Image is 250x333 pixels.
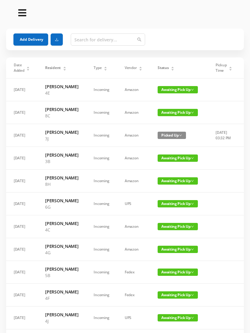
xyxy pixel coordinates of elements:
[6,284,37,307] td: [DATE]
[86,261,117,284] td: Incoming
[45,106,78,113] h6: [PERSON_NAME]
[45,220,78,227] h6: [PERSON_NAME]
[117,170,150,193] td: Amazon
[104,68,107,70] i: icon: caret-down
[158,269,198,276] span: Awaiting Pick Up
[71,33,145,46] input: Search for delivery...
[117,193,150,215] td: UPS
[117,101,150,124] td: Amazon
[171,66,174,69] div: Sort
[63,66,66,68] i: icon: caret-up
[125,65,137,71] span: Vendor
[191,157,194,160] i: icon: down
[104,66,107,68] i: icon: caret-up
[139,68,142,70] i: icon: caret-down
[14,62,24,73] span: Date Added
[6,101,37,124] td: [DATE]
[191,248,194,251] i: icon: down
[45,289,78,295] h6: [PERSON_NAME]
[6,170,37,193] td: [DATE]
[86,284,117,307] td: Incoming
[171,66,174,68] i: icon: caret-up
[45,175,78,181] h6: [PERSON_NAME]
[63,66,66,69] div: Sort
[45,152,78,158] h6: [PERSON_NAME]
[6,238,37,261] td: [DATE]
[45,295,78,301] p: 4F
[171,68,174,70] i: icon: caret-down
[139,66,142,69] div: Sort
[86,238,117,261] td: Incoming
[45,249,78,256] p: 4G
[229,66,232,68] i: icon: caret-up
[45,318,78,324] p: 4J
[158,154,198,162] span: Awaiting Pick Up
[45,227,78,233] p: 4C
[158,246,198,253] span: Awaiting Pick Up
[6,261,37,284] td: [DATE]
[45,266,78,272] h6: [PERSON_NAME]
[45,65,61,71] span: Resident
[191,179,194,182] i: icon: down
[158,86,198,93] span: Awaiting Pick Up
[117,238,150,261] td: Amazon
[6,307,37,329] td: [DATE]
[191,293,194,297] i: icon: down
[104,66,107,69] div: Sort
[86,307,117,329] td: Incoming
[26,66,30,69] div: Sort
[158,109,198,116] span: Awaiting Pick Up
[208,124,240,147] td: [DATE] 03:32 PM
[158,291,198,299] span: Awaiting Pick Up
[45,135,78,142] p: 3J
[191,202,194,205] i: icon: down
[6,215,37,238] td: [DATE]
[45,83,78,90] h6: [PERSON_NAME]
[45,113,78,119] p: 8C
[45,129,78,135] h6: [PERSON_NAME]
[137,37,141,42] i: icon: search
[45,158,78,165] p: 3B
[6,78,37,101] td: [DATE]
[45,181,78,187] p: 8H
[229,68,232,70] i: icon: caret-down
[45,197,78,204] h6: [PERSON_NAME]
[158,132,186,139] span: Picked Up
[6,147,37,170] td: [DATE]
[158,223,198,230] span: Awaiting Pick Up
[86,101,117,124] td: Incoming
[117,147,150,170] td: Amazon
[6,124,37,147] td: [DATE]
[117,307,150,329] td: UPS
[45,272,78,279] p: 5B
[63,68,66,70] i: icon: caret-down
[13,33,48,46] button: Add Delivery
[6,193,37,215] td: [DATE]
[191,271,194,274] i: icon: down
[158,65,169,71] span: Status
[45,90,78,96] p: 4E
[117,215,150,238] td: Amazon
[117,284,150,307] td: Fedex
[158,314,198,321] span: Awaiting Pick Up
[191,88,194,91] i: icon: down
[86,78,117,101] td: Incoming
[117,124,150,147] td: Amazon
[86,215,117,238] td: Incoming
[117,261,150,284] td: Fedex
[86,170,117,193] td: Incoming
[45,243,78,249] h6: [PERSON_NAME]
[139,66,142,68] i: icon: caret-up
[158,200,198,207] span: Awaiting Pick Up
[86,124,117,147] td: Incoming
[27,68,30,70] i: icon: caret-down
[191,316,194,319] i: icon: down
[158,177,198,185] span: Awaiting Pick Up
[216,62,227,73] span: Pickup Time
[94,65,102,71] span: Type
[191,111,194,114] i: icon: down
[191,225,194,228] i: icon: down
[86,147,117,170] td: Incoming
[117,78,150,101] td: Amazon
[86,193,117,215] td: Incoming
